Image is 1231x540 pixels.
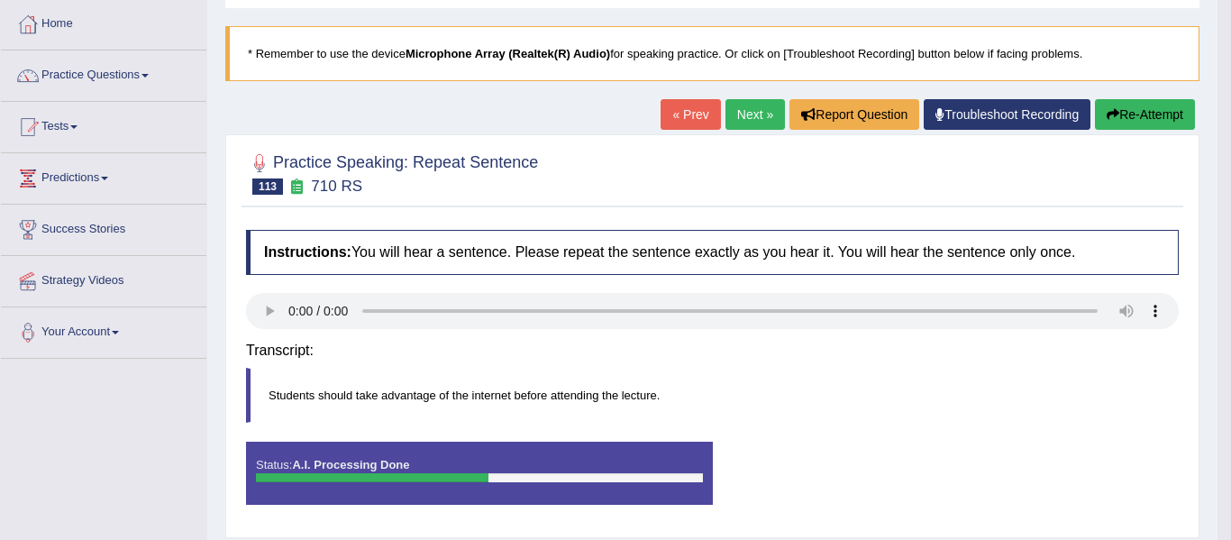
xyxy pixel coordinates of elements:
[246,343,1179,359] h4: Transcript:
[661,99,720,130] a: « Prev
[406,47,610,60] b: Microphone Array (Realtek(R) Audio)
[225,26,1199,81] blockquote: * Remember to use the device for speaking practice. Or click on [Troubleshoot Recording] button b...
[246,230,1179,275] h4: You will hear a sentence. Please repeat the sentence exactly as you hear it. You will hear the se...
[1,50,206,96] a: Practice Questions
[1,153,206,198] a: Predictions
[246,442,713,505] div: Status:
[292,458,409,471] strong: A.I. Processing Done
[1,307,206,352] a: Your Account
[246,150,538,195] h2: Practice Speaking: Repeat Sentence
[789,99,919,130] button: Report Question
[1,256,206,301] a: Strategy Videos
[311,178,362,195] small: 710 RS
[1095,99,1195,130] button: Re-Attempt
[1,205,206,250] a: Success Stories
[924,99,1090,130] a: Troubleshoot Recording
[725,99,785,130] a: Next »
[252,178,283,195] span: 113
[264,244,351,260] b: Instructions:
[287,178,306,196] small: Exam occurring question
[246,368,1179,423] blockquote: Students should take advantage of the internet before attending the lecture.
[1,102,206,147] a: Tests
